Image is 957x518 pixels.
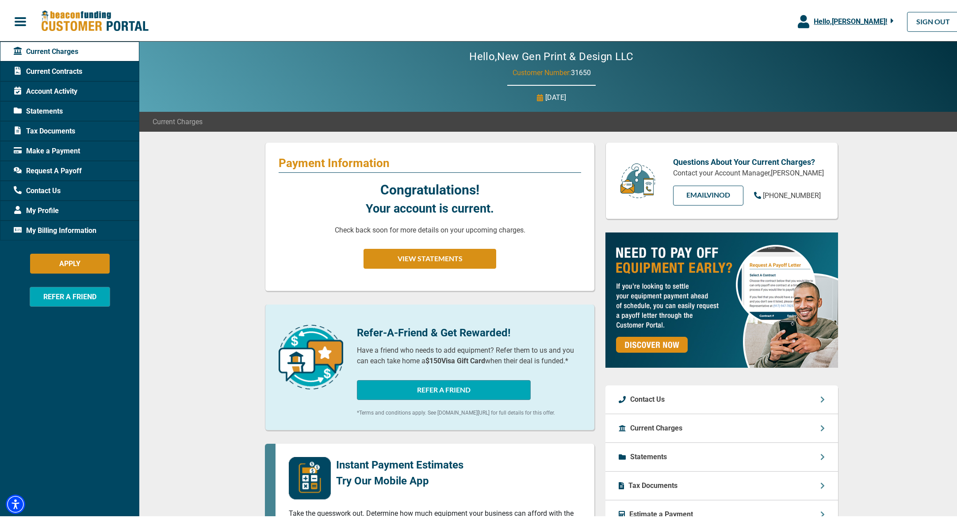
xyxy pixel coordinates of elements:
[628,479,678,489] p: Tax Documents
[380,178,479,198] p: Congratulations!
[14,45,78,55] span: Current Charges
[571,67,591,75] span: 31650
[335,223,525,234] p: Check back soon for more details on your upcoming charges.
[289,455,331,498] img: mobile-app-logo.png
[279,323,343,388] img: refer-a-friend-icon.png
[279,154,581,168] p: Payment Information
[673,166,824,177] p: Contact your Account Manager, [PERSON_NAME]
[357,378,531,398] button: REFER A FRIEND
[14,224,96,234] span: My Billing Information
[673,154,824,166] p: Questions About Your Current Charges?
[618,161,658,198] img: customer-service.png
[357,343,581,365] p: Have a friend who needs to add equipment? Refer them to us and you can each take home a when thei...
[425,355,485,363] b: $150 Visa Gift Card
[630,450,667,461] p: Statements
[364,247,496,267] button: VIEW STATEMENTS
[366,198,494,216] p: Your account is current.
[763,190,821,198] span: [PHONE_NUMBER]
[630,421,682,432] p: Current Charges
[30,285,110,305] button: REFER A FRIEND
[30,252,110,272] button: APPLY
[814,15,887,24] span: Hello, [PERSON_NAME] !
[357,323,581,339] p: Refer-A-Friend & Get Rewarded!
[605,231,838,366] img: payoff-ad-px.jpg
[443,49,660,61] h2: Hello, New Gen Print & Design LLC
[14,65,82,75] span: Current Contracts
[630,392,665,403] p: Contact Us
[14,84,77,95] span: Account Activity
[14,164,82,175] span: Request A Payoff
[629,507,693,518] p: Estimate a Payment
[545,91,566,101] p: [DATE]
[6,493,25,512] div: Accessibility Menu
[14,184,61,194] span: Contact Us
[336,455,463,471] p: Instant Payment Estimates
[153,115,203,126] span: Current Charges
[513,67,571,75] span: Customer Number:
[357,407,581,415] p: *Terms and conditions apply. See [DOMAIN_NAME][URL] for full details for this offer.
[673,184,743,204] a: EMAILVinod
[14,204,59,214] span: My Profile
[41,8,149,31] img: Beacon Funding Customer Portal Logo
[14,104,63,115] span: Statements
[14,144,80,155] span: Make a Payment
[336,471,463,487] p: Try Our Mobile App
[754,189,821,199] a: [PHONE_NUMBER]
[14,124,75,135] span: Tax Documents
